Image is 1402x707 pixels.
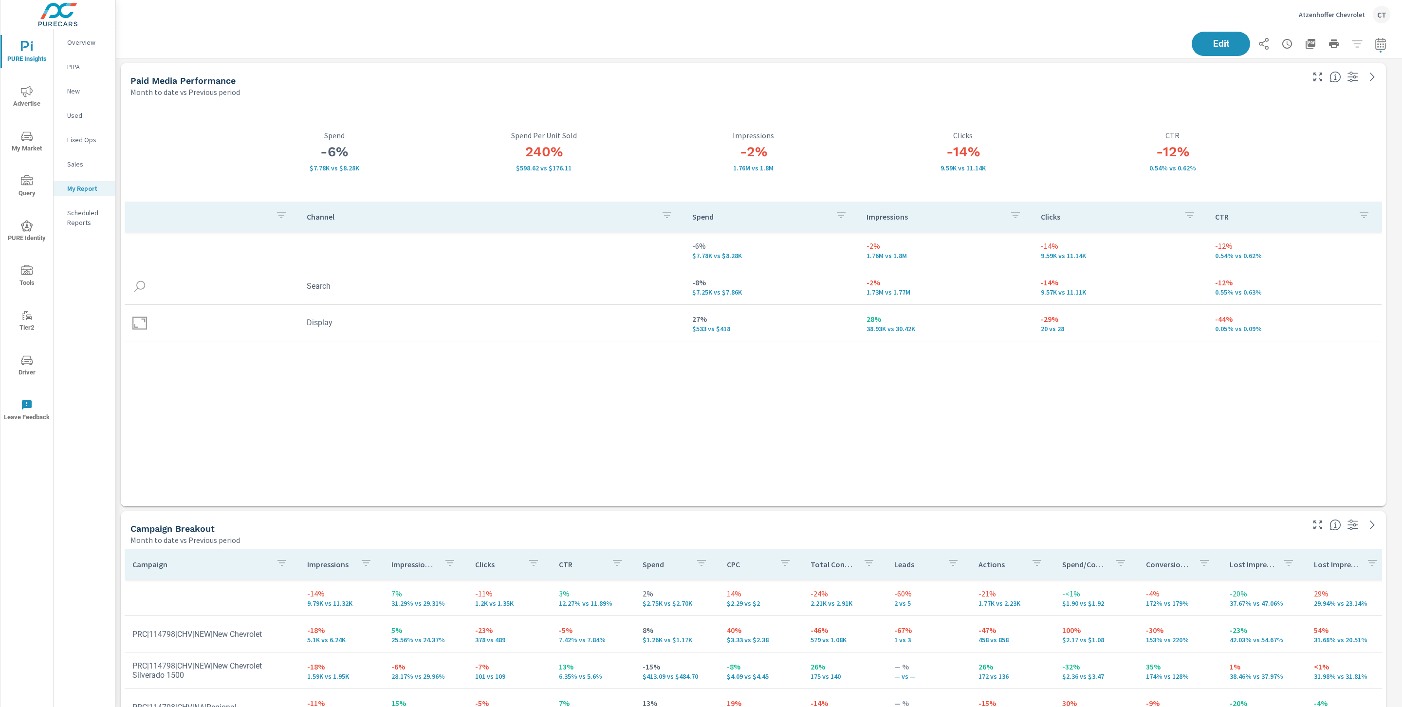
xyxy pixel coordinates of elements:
p: $2.17 vs $1.08 [1062,636,1130,644]
p: 579 vs 1,076 [811,636,879,644]
p: -7% [475,661,543,672]
div: Scheduled Reports [54,205,115,230]
p: -12% [1215,277,1374,288]
p: 20 vs 28 [1041,325,1199,333]
p: 37.67% vs 47.06% [1230,599,1298,607]
p: $7,782 vs $8,277 [692,252,851,260]
p: 42.03% vs 54.67% [1230,636,1298,644]
div: CT [1373,6,1390,23]
p: -30% [1146,624,1214,636]
p: $2,752.95 vs $2,696.48 [643,599,711,607]
span: Leave Feedback [3,399,50,423]
p: Lost Impression Share Budget [1314,559,1359,569]
p: Overview [67,37,108,47]
p: -5% [559,624,627,636]
p: -12% [1215,240,1374,252]
p: 8% [643,624,711,636]
p: -2% [867,277,1025,288]
p: $1.26K vs $1.17K [643,636,711,644]
p: 1,726,069 vs 1,769,989 [867,288,1025,296]
p: $7,249 vs $7,859 [692,288,851,296]
p: -2% [867,240,1025,252]
p: -15% [643,661,711,672]
p: 25.56% vs 24.37% [391,636,460,644]
button: Make Fullscreen [1310,69,1326,85]
p: My Report [67,184,108,193]
p: Impressions [867,212,1002,222]
span: My Market [3,130,50,154]
a: See more details in report [1365,69,1380,85]
p: -29% [1041,313,1199,325]
span: Tools [3,265,50,289]
p: -14% [1041,277,1199,288]
p: 9,786 vs 11,317 [307,599,375,607]
p: Sales [67,159,108,169]
p: Atzenhoffer Chevrolet [1299,10,1365,19]
p: $2.29 vs $2 [727,599,795,607]
span: Understand performance metrics over the selected time range. [1329,71,1341,83]
p: -6% [692,240,851,252]
p: Lost Impression Share Rank [1230,559,1274,569]
div: My Report [54,181,115,196]
div: nav menu [0,29,53,432]
p: $7,782 vs $8,277 [229,164,439,172]
p: 1% [1230,661,1298,672]
p: 458 vs 858 [978,636,1047,644]
p: -8% [727,661,795,672]
p: 31.68% vs 20.51% [1314,636,1382,644]
p: New [67,86,108,96]
p: 174% vs 128% [1146,672,1214,680]
p: Campaign [132,559,268,569]
p: 7% [391,588,460,599]
p: 172% vs 179% [1146,599,1214,607]
p: 0.55% vs 0.63% [1215,288,1374,296]
p: <1% [1314,661,1382,672]
span: Tier2 [3,310,50,334]
p: -4% [1146,588,1214,599]
p: Impressions [648,131,858,140]
p: -60% [894,588,962,599]
button: Make Fullscreen [1310,517,1326,533]
p: -6% [391,661,460,672]
p: -18% [307,661,375,672]
h3: -2% [648,144,858,160]
p: -32% [1062,661,1130,672]
p: CTR [559,559,604,569]
p: — % [894,661,962,672]
p: -47% [978,624,1047,636]
p: Impression Share [391,559,436,569]
p: Clicks [475,559,520,569]
p: 9.59K vs 11.14K [858,164,1068,172]
p: Conversion Rate [1146,559,1191,569]
p: Used [67,111,108,120]
p: -23% [475,624,543,636]
p: 175 vs 140 [811,672,879,680]
p: -24% [811,588,879,599]
p: 101 vs 109 [475,672,543,680]
p: Clicks [858,131,1068,140]
p: -14% [1041,240,1199,252]
p: Channel [307,212,653,222]
p: CTR [1068,131,1277,140]
p: 40% [727,624,795,636]
p: Scheduled Reports [67,208,108,227]
h3: -12% [1068,144,1277,160]
div: Fixed Ops [54,132,115,147]
p: 378 vs 489 [475,636,543,644]
p: 1,591 vs 1,947 [307,672,375,680]
td: Display [299,310,684,335]
p: 1,766 vs 2,230 [978,599,1047,607]
span: PURE Insights [3,41,50,65]
span: Edit [1201,39,1240,48]
p: Spend Per Unit Sold [439,131,649,140]
p: PIPA [67,62,108,72]
p: -20% [1230,588,1298,599]
h5: Paid Media Performance [130,75,236,86]
button: "Export Report to PDF" [1301,34,1320,54]
td: Search [299,274,684,298]
p: 5% [391,624,460,636]
p: 26% [811,661,879,672]
h3: -14% [858,144,1068,160]
p: $533 vs $418 [692,325,851,333]
p: 0.54% vs 0.62% [1215,252,1374,260]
